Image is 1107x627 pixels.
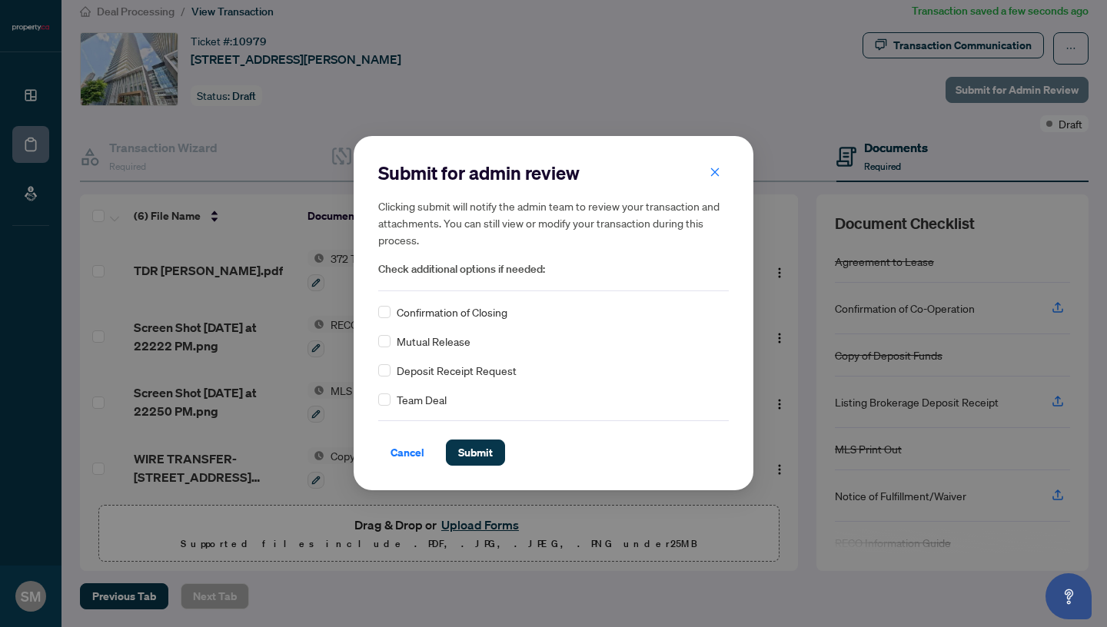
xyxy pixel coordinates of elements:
button: Cancel [378,440,437,466]
h5: Clicking submit will notify the admin team to review your transaction and attachments. You can st... [378,197,729,248]
span: Deposit Receipt Request [397,363,517,380]
span: Submit [458,441,493,466]
span: Mutual Release [397,333,470,350]
button: Open asap [1045,573,1092,619]
span: Confirmation of Closing [397,304,507,321]
h2: Submit for admin review [378,161,729,185]
span: close [710,167,720,177]
span: Team Deal [397,392,447,409]
span: Check additional options if needed: [378,260,729,278]
span: Cancel [391,441,424,466]
button: Submit [446,440,505,466]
